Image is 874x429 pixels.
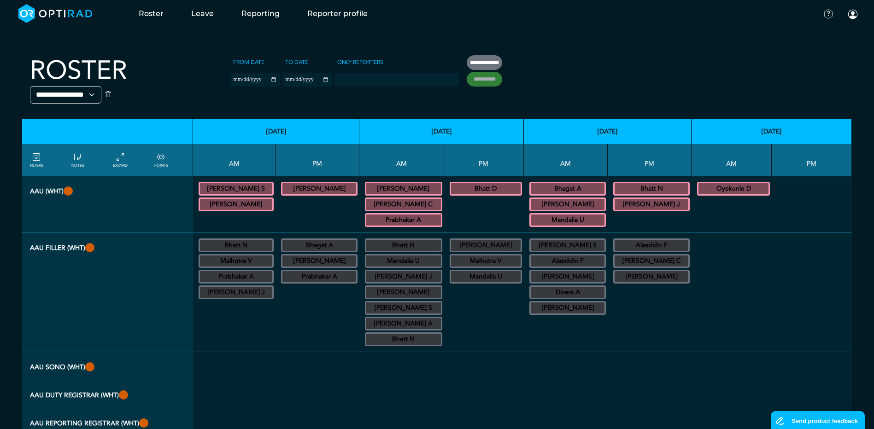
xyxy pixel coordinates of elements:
summary: Malhotra V [451,255,521,267]
th: AAU Duty Registrar (WHT) [22,380,193,408]
th: AAU FILLER (WHT) [22,233,193,352]
div: CT Trauma & Urgent/MRI Trauma & Urgent 08:30 - 13:30 [365,213,442,227]
th: AAU (WHT) [22,176,193,233]
summary: Mandalia U [366,255,440,267]
div: CT Trauma & Urgent/MRI Trauma & Urgent 08:30 - 13:30 [529,197,606,211]
div: General CT/CT Gastrointestinal/MRI Gastrointestinal/General MRI/General XR 10:30 - 12:00 [365,317,442,330]
summary: [PERSON_NAME] S [366,302,440,313]
th: PM [276,144,359,176]
summary: Prabhakar A [200,271,273,282]
div: CT Trauma & Urgent/MRI Trauma & Urgent 13:30 - 18:30 [281,254,358,268]
div: CT Neuro/CT Head & Neck/MRI Neuro/MRI Head & Neck/XR Head & Neck 09:30 - 14:00 [365,285,442,299]
a: collapse/expand expected points [154,152,168,168]
summary: [PERSON_NAME] [282,255,356,267]
div: CT Trauma & Urgent/MRI Trauma & Urgent 08:30 - 13:30 [529,213,606,227]
summary: Malhotra V [200,255,273,267]
th: AM [359,144,444,176]
summary: Bhatt N [366,334,440,345]
summary: [PERSON_NAME] [366,287,440,298]
summary: Bhatt N [200,240,273,251]
div: US Diagnostic MSK/US Interventional MSK/US General Adult 09:00 - 12:00 [365,254,442,268]
th: AM [692,144,772,176]
div: CT Cardiac 13:30 - 17:00 [281,270,358,284]
summary: [PERSON_NAME] [531,302,604,313]
th: [DATE] [524,119,692,144]
summary: [PERSON_NAME] C [615,255,688,267]
summary: Mandalia U [451,271,521,282]
label: From date [230,55,267,69]
div: General CT/General MRI/General XR 09:30 - 11:30 [365,270,442,284]
div: General CT/General MRI/General XR 13:30 - 18:30 [613,270,690,284]
summary: Oyekunle D [698,183,768,194]
div: US Interventional MSK 08:30 - 11:00 [365,238,442,252]
th: [DATE] [359,119,524,144]
summary: Prabhakar A [282,271,356,282]
label: Only Reporters [334,55,386,69]
summary: Mandalia U [531,214,604,226]
summary: [PERSON_NAME] [615,271,688,282]
div: CT Interventional MSK 11:00 - 12:00 [365,332,442,346]
summary: Bhatt N [366,240,440,251]
div: Off Site 13:00 - 15:00 [613,254,690,268]
summary: Divers A [531,287,604,298]
summary: [PERSON_NAME] [366,183,440,194]
summary: Alaeddin F [615,240,688,251]
a: collapse/expand entries [113,152,128,168]
th: AAU Sono (WHT) [22,352,193,380]
div: CT Trauma & Urgent/MRI Trauma & Urgent 08:30 - 13:30 [365,197,442,211]
summary: Prabhakar A [366,214,440,226]
th: AM [524,144,608,176]
summary: [PERSON_NAME] S [531,240,604,251]
div: CD role 13:30 - 15:30 [450,238,522,252]
summary: [PERSON_NAME] [200,199,273,210]
div: General CT/General MRI/General XR 11:30 - 13:30 [199,285,274,299]
summary: [PERSON_NAME] [451,240,521,251]
div: CT Trauma & Urgent/MRI Trauma & Urgent 08:30 - 13:30 [199,197,274,211]
div: General CT/General MRI/General XR 10:00 - 13:30 [529,270,606,284]
a: show/hide notes [71,152,84,168]
th: [DATE] [193,119,360,144]
th: PM [444,144,524,176]
div: General CT/General MRI/General XR 10:00 - 12:00 [365,301,442,315]
summary: [PERSON_NAME] J [615,199,688,210]
th: PM [772,144,852,176]
summary: [PERSON_NAME] [282,183,356,194]
div: CT Trauma & Urgent/MRI Trauma & Urgent 13:30 - 18:30 [613,182,690,196]
div: CT Trauma & Urgent/MRI Trauma & Urgent 08:30 - 13:30 [365,182,442,196]
summary: Bhagat A [531,183,604,194]
div: General CT/General MRI/General XR 08:00 - 12:00 [199,238,274,252]
label: To date [282,55,311,69]
summary: [PERSON_NAME] S [200,183,273,194]
div: CT Trauma & Urgent/MRI Trauma & Urgent 13:30 - 18:30 [613,197,690,211]
div: CT Trauma & Urgent/MRI Trauma & Urgent 09:30 - 13:00 [529,254,606,268]
summary: [PERSON_NAME] J [200,287,273,298]
h2: Roster [30,55,127,86]
summary: [PERSON_NAME] C [366,199,440,210]
summary: [PERSON_NAME] [531,199,604,210]
div: FLU General Paediatric 14:00 - 15:00 [450,270,522,284]
div: ImE Lead till 1/4/2026 11:30 - 15:30 [529,301,606,315]
img: brand-opti-rad-logos-blue-and-white-d2f68631ba2948856bd03f2d395fb146ddc8fb01b4b6e9315ea85fa773367... [18,4,93,23]
div: Breast 08:00 - 11:00 [529,238,606,252]
summary: Bhatt D [451,183,521,194]
div: CT Trauma & Urgent/MRI Trauma & Urgent 13:30 - 18:30 [450,182,522,196]
div: CT Trauma & Urgent/MRI Trauma & Urgent 08:30 - 15:30 [697,182,770,196]
div: CT Trauma & Urgent/MRI Trauma & Urgent 13:30 - 18:30 [450,254,522,268]
summary: [PERSON_NAME] [531,271,604,282]
th: PM [608,144,692,176]
div: CT Trauma & Urgent/MRI Trauma & Urgent 08:30 - 13:30 [199,182,274,196]
summary: Bhagat A [282,240,356,251]
summary: Bhatt N [615,183,688,194]
th: [DATE] [692,119,852,144]
div: MRI Urology 08:30 - 12:30 [199,270,274,284]
div: General CT/General MRI/General XR 13:30 - 15:00 [281,238,358,252]
summary: [PERSON_NAME] A [366,318,440,329]
div: CT Trauma & Urgent/MRI Trauma & Urgent 13:30 - 18:30 [281,182,358,196]
div: General CT/General MRI/General XR/General NM 11:00 - 14:30 [529,285,606,299]
div: CT Trauma & Urgent/MRI Trauma & Urgent 08:30 - 13:30 [529,182,606,196]
summary: Alaeddin F [531,255,604,267]
div: General US/US Diagnostic MSK/US Gynaecology/US Interventional H&N/US Interventional MSK/US Interv... [199,254,274,268]
div: General US 13:00 - 16:30 [613,238,690,252]
a: FILTERS [30,152,43,168]
summary: [PERSON_NAME] J [366,271,440,282]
